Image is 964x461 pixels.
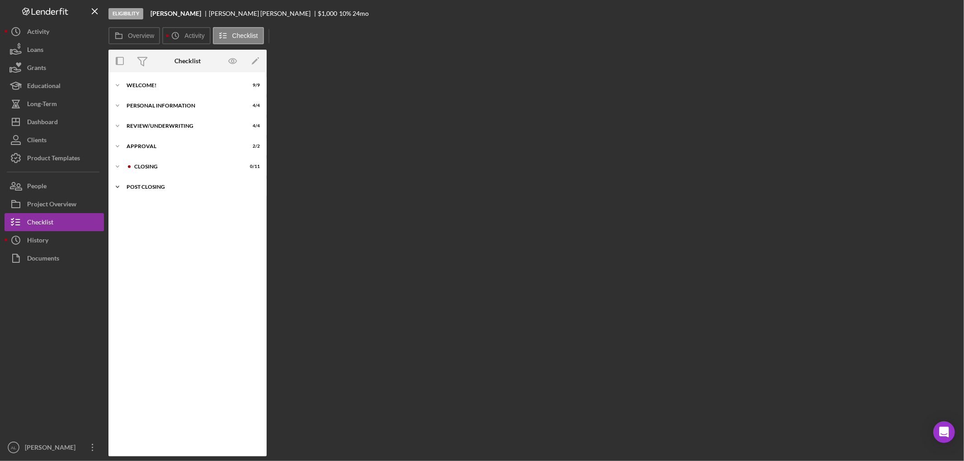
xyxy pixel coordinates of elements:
div: Eligibility [108,8,143,19]
button: AL[PERSON_NAME] [5,438,104,456]
div: Loans [27,41,43,61]
div: Checklist [174,57,201,65]
div: Grants [27,59,46,79]
button: Checklist [5,213,104,231]
div: 24 mo [353,10,369,17]
button: Activity [5,23,104,41]
button: History [5,231,104,249]
text: AL [11,445,16,450]
div: Product Templates [27,149,80,169]
div: Activity [27,23,49,43]
div: 10 % [339,10,351,17]
div: Approval [127,144,237,149]
div: 2 / 2 [244,144,260,149]
label: Overview [128,32,154,39]
button: Educational [5,77,104,95]
button: Long-Term [5,95,104,113]
div: Project Overview [27,195,76,215]
div: 4 / 4 [244,103,260,108]
div: People [27,177,47,197]
button: Documents [5,249,104,267]
div: 9 / 9 [244,83,260,88]
div: 4 / 4 [244,123,260,129]
div: Welcome! [127,83,237,88]
div: Educational [27,77,61,97]
button: Product Templates [5,149,104,167]
div: Long-Term [27,95,57,115]
button: Project Overview [5,195,104,213]
button: People [5,177,104,195]
label: Checklist [232,32,258,39]
div: Closing [134,164,237,169]
div: Open Intercom Messenger [933,421,955,443]
span: $1,000 [318,9,338,17]
div: [PERSON_NAME] [PERSON_NAME] [209,10,318,17]
button: Checklist [213,27,264,44]
button: Grants [5,59,104,77]
div: 0 / 11 [244,164,260,169]
div: Post Closing [127,184,255,190]
div: Clients [27,131,47,151]
button: Clients [5,131,104,149]
div: Documents [27,249,59,270]
div: Dashboard [27,113,58,133]
button: Loans [5,41,104,59]
div: Personal Information [127,103,237,108]
button: Activity [162,27,210,44]
button: Dashboard [5,113,104,131]
div: [PERSON_NAME] [23,438,81,459]
div: History [27,231,48,251]
div: Review/Underwriting [127,123,237,129]
label: Activity [184,32,204,39]
div: Checklist [27,213,53,233]
button: Overview [108,27,160,44]
b: [PERSON_NAME] [150,10,201,17]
